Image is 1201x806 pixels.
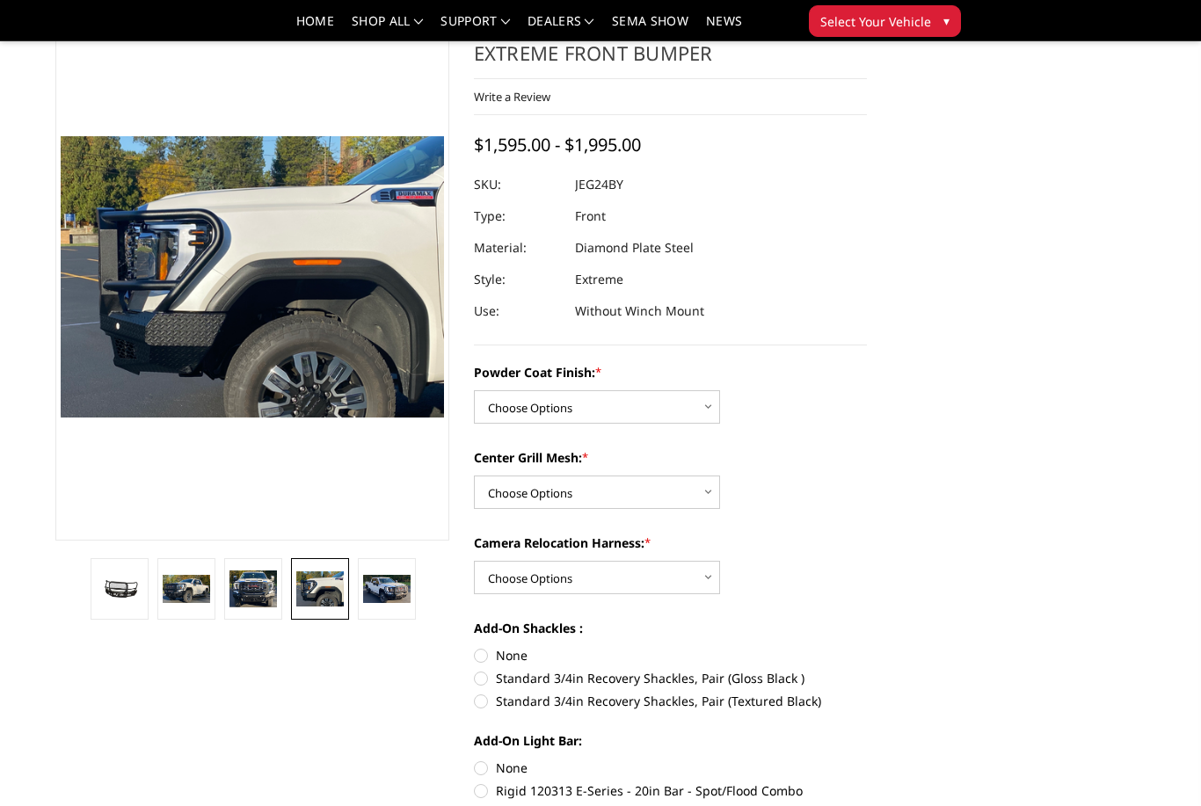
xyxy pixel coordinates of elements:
label: Standard 3/4in Recovery Shackles, Pair (Gloss Black ) [474,669,868,687]
label: Camera Relocation Harness: [474,534,868,552]
dd: Diamond Plate Steel [575,232,694,264]
label: Powder Coat Finish: [474,363,868,381]
dd: Extreme [575,264,623,295]
a: Home [296,15,334,40]
span: ▾ [943,11,950,30]
span: $1,595.00 - $1,995.00 [474,133,641,156]
h1: [DATE]-[DATE] GMC - FT Series - Extreme Front Bumper [474,13,868,79]
dd: Front [575,200,606,232]
img: 2024-2025 GMC 2500-3500 - FT Series - Extreme Front Bumper [163,575,210,602]
dt: Style: [474,264,562,295]
span: Select Your Vehicle [820,12,931,31]
a: News [706,15,742,40]
dt: Use: [474,295,562,327]
label: Standard 3/4in Recovery Shackles, Pair (Textured Black) [474,692,868,710]
label: Rigid 120313 E-Series - 20in Bar - Spot/Flood Combo [474,781,868,800]
a: 2024-2025 GMC 2500-3500 - FT Series - Extreme Front Bumper [55,13,449,541]
a: shop all [352,15,423,40]
dt: Material: [474,232,562,264]
label: None [474,646,868,664]
a: Dealers [528,15,594,40]
label: None [474,759,868,777]
dt: SKU: [474,169,562,200]
a: Support [440,15,510,40]
img: 2024-2025 GMC 2500-3500 - FT Series - Extreme Front Bumper [96,577,143,599]
a: SEMA Show [612,15,688,40]
img: 2024-2025 GMC 2500-3500 - FT Series - Extreme Front Bumper [363,575,411,604]
dt: Type: [474,200,562,232]
img: 2024-2025 GMC 2500-3500 - FT Series - Extreme Front Bumper [229,570,277,608]
label: Add-On Shackles : [474,619,868,637]
label: Center Grill Mesh: [474,448,868,467]
img: 2024-2025 GMC 2500-3500 - FT Series - Extreme Front Bumper [296,571,344,606]
dd: JEG24BY [575,169,623,200]
a: Write a Review [474,89,550,105]
button: Select Your Vehicle [809,5,961,37]
label: Add-On Light Bar: [474,731,868,750]
dd: Without Winch Mount [575,295,704,327]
